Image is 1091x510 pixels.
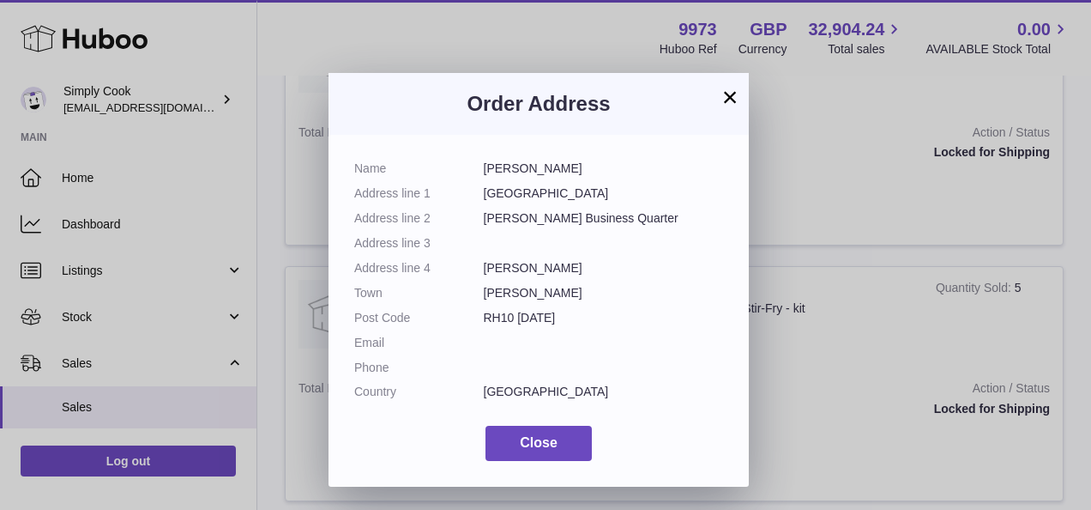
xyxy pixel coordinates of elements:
[520,435,558,450] span: Close
[484,260,724,276] dd: [PERSON_NAME]
[354,310,484,326] dt: Post Code
[354,260,484,276] dt: Address line 4
[484,210,724,227] dd: [PERSON_NAME] Business Quarter
[354,360,484,376] dt: Phone
[354,185,484,202] dt: Address line 1
[485,426,592,461] button: Close
[484,185,724,202] dd: [GEOGRAPHIC_DATA]
[354,335,484,351] dt: Email
[354,161,484,177] dt: Name
[720,87,740,107] button: ×
[484,161,724,177] dd: [PERSON_NAME]
[354,384,484,400] dt: Country
[354,90,723,118] h3: Order Address
[484,310,724,326] dd: RH10 [DATE]
[354,285,484,301] dt: Town
[354,235,484,252] dt: Address line 3
[484,384,724,400] dd: [GEOGRAPHIC_DATA]
[354,210,484,227] dt: Address line 2
[484,285,724,301] dd: [PERSON_NAME]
